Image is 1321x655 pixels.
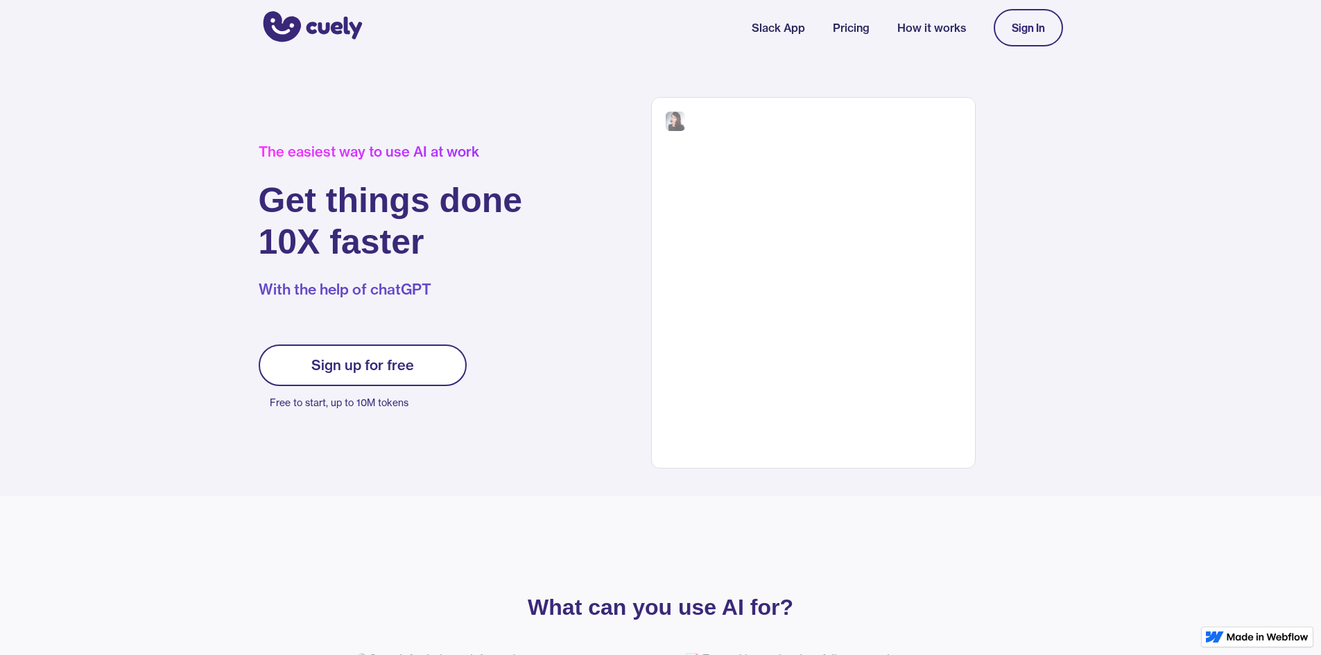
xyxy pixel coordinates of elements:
h1: Get things done 10X faster [259,180,523,263]
p: Free to start, up to 10M tokens [270,393,467,412]
div: Sign In [1012,21,1045,34]
a: Pricing [833,19,870,36]
p: With the help of chatGPT [259,279,523,300]
a: Sign up for free [259,344,467,386]
div: Sign up for free [311,357,414,374]
a: Sign In [994,9,1063,46]
a: home [259,2,363,53]
img: Made in Webflow [1227,633,1309,641]
a: Slack App [752,19,805,36]
p: What can you use AI for? [335,597,987,617]
div: The easiest way to use AI at work [259,143,523,160]
a: How it works [897,19,966,36]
